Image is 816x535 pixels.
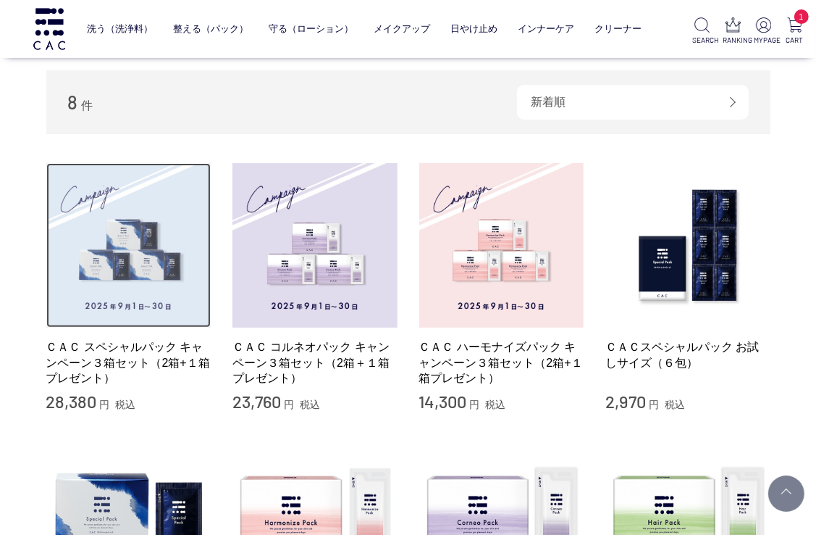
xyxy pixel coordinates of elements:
[665,399,685,410] span: 税込
[594,13,642,46] a: クリーナー
[68,91,78,113] span: 8
[605,391,646,412] span: 2,970
[269,13,353,46] a: 守る（ローション）
[374,13,430,46] a: メイクアップ
[419,391,467,412] span: 14,300
[517,85,749,120] div: 新着順
[232,163,398,328] img: ＣＡＣ コルネオパック キャンペーン３箱セット（2箱＋１箱プレゼント）
[173,13,248,46] a: 整える（パック）
[723,17,743,46] a: RANKING
[419,339,584,386] a: ＣＡＣ ハーモナイズパック キャンペーン３箱セット（2箱+１箱プレゼント）
[518,13,574,46] a: インナーケア
[794,9,809,24] span: 1
[300,399,320,410] span: 税込
[754,35,773,46] p: MYPAGE
[754,17,773,46] a: MYPAGE
[87,13,153,46] a: 洗う（洗浄料）
[723,35,743,46] p: RANKING
[605,163,770,328] img: ＣＡＣスペシャルパック お試しサイズ（６包）
[31,8,67,49] img: logo
[485,399,505,410] span: 税込
[785,17,804,46] a: 1 CART
[605,339,770,370] a: ＣＡＣスペシャルパック お試しサイズ（６包）
[692,35,712,46] p: SEARCH
[46,391,97,412] span: 28,380
[469,399,479,410] span: 円
[450,13,497,46] a: 日やけ止め
[46,339,211,386] a: ＣＡＣ スペシャルパック キャンペーン３箱セット（2箱+１箱プレゼント）
[99,399,109,410] span: 円
[232,339,398,386] a: ＣＡＣ コルネオパック キャンペーン３箱セット（2箱＋１箱プレゼント）
[115,399,135,410] span: 税込
[649,399,659,410] span: 円
[785,35,804,46] p: CART
[46,163,211,328] img: ＣＡＣ スペシャルパック キャンペーン３箱セット（2箱+１箱プレゼント）
[81,99,93,112] span: 件
[419,163,584,328] img: ＣＡＣ ハーモナイズパック キャンペーン３箱セット（2箱+１箱プレゼント）
[284,399,294,410] span: 円
[692,17,712,46] a: SEARCH
[232,391,281,412] span: 23,760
